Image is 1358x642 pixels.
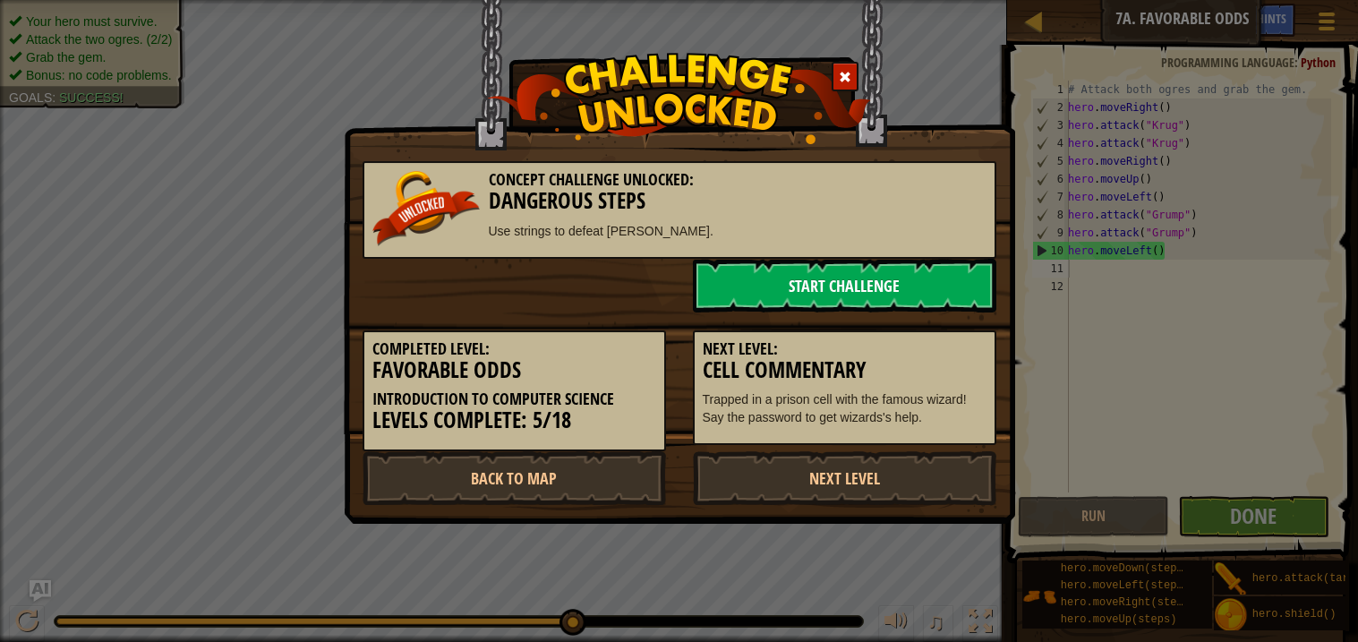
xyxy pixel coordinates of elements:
[693,451,996,505] a: Next Level
[372,222,986,240] p: Use strings to defeat [PERSON_NAME].
[372,171,480,246] img: unlocked_banner.png
[489,168,694,191] span: Concept Challenge Unlocked:
[693,259,996,312] a: Start Challenge
[703,390,986,426] p: Trapped in a prison cell with the famous wizard! Say the password to get wizards's help.
[372,358,656,382] h3: Favorable Odds
[372,408,656,432] h3: Levels Complete: 5/18
[363,451,666,505] a: Back to Map
[703,340,986,358] h5: Next Level:
[372,340,656,358] h5: Completed Level:
[487,53,871,144] img: challenge_unlocked.png
[372,189,986,213] h3: Dangerous Steps
[703,358,986,382] h3: Cell Commentary
[372,390,656,408] h5: Introduction to Computer Science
